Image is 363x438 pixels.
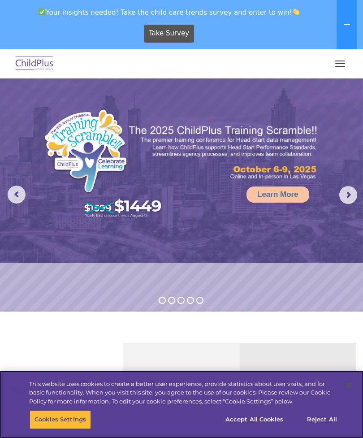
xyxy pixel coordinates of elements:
[149,26,189,41] span: Take Survey
[246,186,309,203] a: Learn More
[13,53,56,74] img: ChildPlus by Procare Solutions
[29,380,338,406] div: This website uses cookies to create a better user experience, provide statistics about user visit...
[39,9,45,15] img: ✅
[294,410,350,429] button: Reject All
[30,410,91,429] button: Cookies Settings
[4,4,335,21] span: Your insights needed! Take the child care trends survey and enter to win!
[144,25,194,43] a: Take Survey
[293,9,299,15] img: 👏
[220,410,288,429] button: Accept All Cookies
[339,375,359,395] button: Close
